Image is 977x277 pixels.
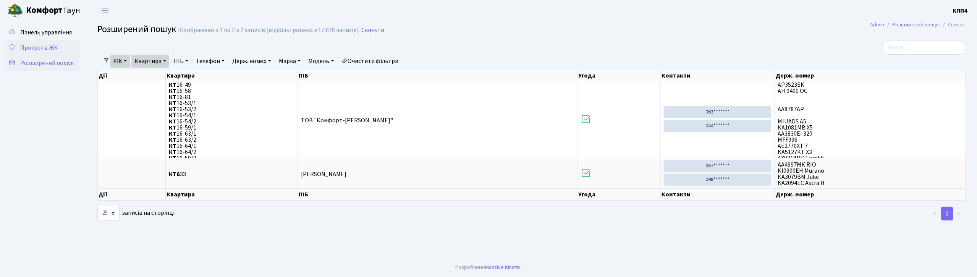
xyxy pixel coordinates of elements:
[169,171,294,177] span: 33
[97,23,176,36] span: Розширений пошук
[166,189,298,200] th: Квартира
[20,59,74,67] span: Розширений пошук
[778,82,962,158] span: AP3523EK АН 0400 ОС АА8787АР MIUADS A5 КА1081МВ X5 АА3830ЕІ 320 MFF996 AE2770XT 7 KA5127KT X3 AX9...
[169,87,176,95] b: КТ
[169,148,176,156] b: КТ
[26,4,80,17] span: Таун
[8,3,23,18] img: logo.png
[169,130,176,138] b: КТ
[169,93,176,101] b: КТ
[298,70,577,81] th: ПІБ
[276,55,304,68] a: Марка
[20,28,72,37] span: Панель управління
[169,105,176,113] b: КТ
[859,17,977,33] nav: breadcrumb
[298,189,577,200] th: ПІБ
[98,70,166,81] th: Дії
[169,117,176,126] b: КТ
[97,206,175,220] label: записів на сторінці
[97,206,120,220] select: записів на сторінці
[169,136,176,144] b: КТ
[169,82,294,158] span: 16-49 16-58 16-81 16-53/1 16-53/2 16-54/1 16-54/2 16-59/1 16-63/1 16-63/2 16-64/1 16-64/2 16-59/2...
[169,111,176,120] b: КТ
[485,263,521,271] a: Massive Kinetic
[169,142,176,150] b: КТ
[361,27,384,34] a: Скинути
[941,207,953,220] a: 1
[661,189,775,200] th: Контакти
[953,6,968,15] a: КПП4
[870,21,885,29] a: Admin
[110,55,130,68] a: ЖК
[661,70,775,81] th: Контакти
[4,40,80,55] a: Пропуск в ЖК
[577,189,661,200] th: Угода
[178,27,360,34] div: Відображено з 1 по 2 з 2 записів (відфільтровано з 17,878 записів).
[4,25,80,40] a: Панель управління
[131,55,169,68] a: Квартира
[169,154,176,162] b: КТ
[98,189,166,200] th: Дії
[20,44,58,52] span: Пропуск в ЖК
[775,70,966,81] th: Держ. номер
[301,170,346,178] span: [PERSON_NAME]
[883,40,966,55] input: Пошук...
[193,55,228,68] a: Телефон
[893,21,940,29] a: Розширений пошук
[577,70,661,81] th: Угода
[166,70,298,81] th: Квартира
[778,162,962,186] span: АА4997МК RIO KI0900EH Murano КА3079ВМ Juke KA2094EC Astra H
[95,4,115,17] button: Переключити навігацію
[301,116,393,125] span: ТОВ "Комфорт-[PERSON_NAME]"
[171,55,191,68] a: ПІБ
[229,55,274,68] a: Держ. номер
[775,189,966,200] th: Держ. номер
[26,4,63,16] b: Комфорт
[940,21,966,29] li: Список
[169,81,176,89] b: КТ
[455,263,522,272] div: Розроблено .
[339,55,402,68] a: Очистити фільтри
[169,123,176,132] b: КТ
[169,99,176,107] b: КТ
[169,170,180,178] b: КТ6
[305,55,337,68] a: Модель
[4,55,80,71] a: Розширений пошук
